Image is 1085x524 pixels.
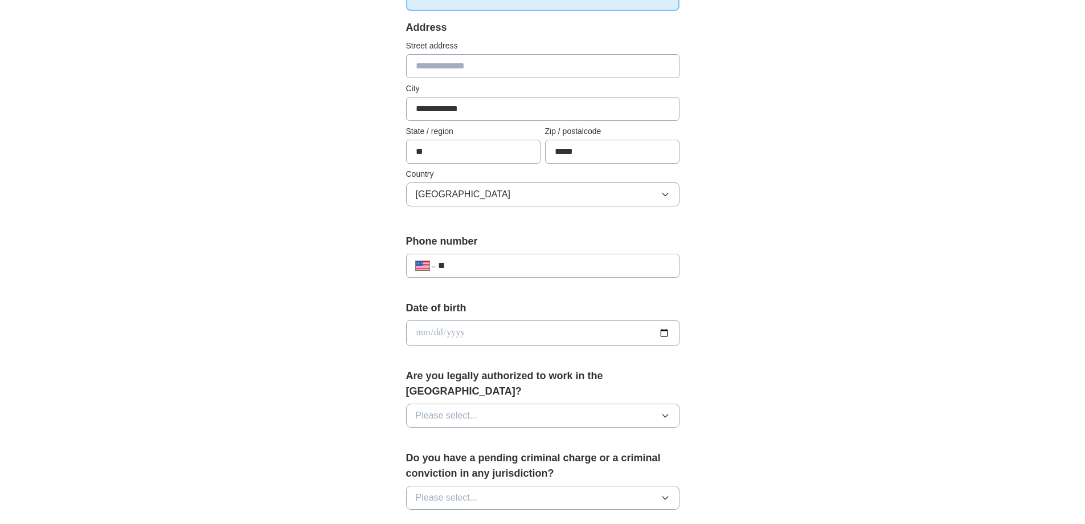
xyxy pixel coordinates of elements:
button: Please select... [406,404,679,428]
span: Please select... [416,491,478,505]
span: Please select... [416,409,478,423]
div: Address [406,20,679,35]
label: Country [406,168,679,180]
label: Zip / postalcode [545,125,679,137]
label: Street address [406,40,679,52]
button: Please select... [406,486,679,510]
label: Do you have a pending criminal charge or a criminal conviction in any jurisdiction? [406,450,679,481]
label: Are you legally authorized to work in the [GEOGRAPHIC_DATA]? [406,368,679,399]
label: State / region [406,125,541,137]
span: [GEOGRAPHIC_DATA] [416,188,511,201]
label: Date of birth [406,300,679,316]
label: City [406,83,679,95]
label: Phone number [406,234,679,249]
button: [GEOGRAPHIC_DATA] [406,182,679,206]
